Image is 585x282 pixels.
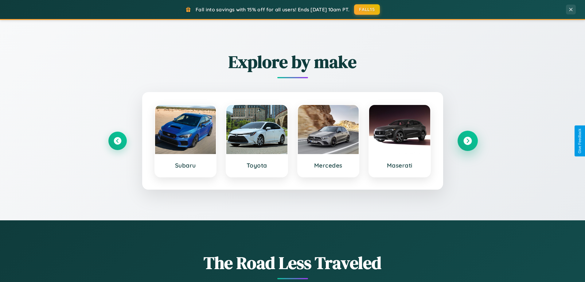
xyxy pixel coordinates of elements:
[578,129,582,153] div: Give Feedback
[108,251,477,275] h1: The Road Less Traveled
[232,162,281,169] h3: Toyota
[304,162,353,169] h3: Mercedes
[375,162,424,169] h3: Maserati
[108,50,477,74] h2: Explore by make
[161,162,210,169] h3: Subaru
[196,6,349,13] span: Fall into savings with 15% off for all users! Ends [DATE] 10am PT.
[354,4,380,15] button: FALL15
